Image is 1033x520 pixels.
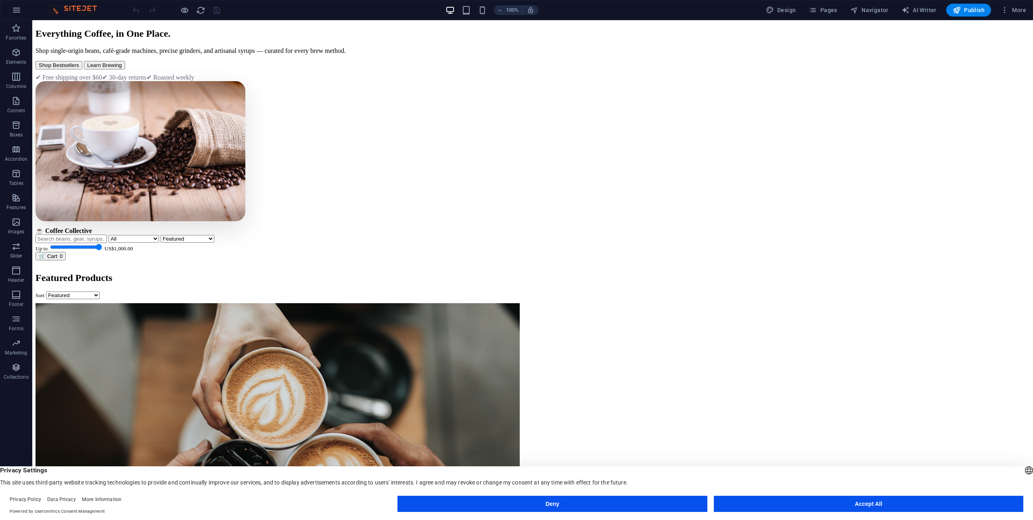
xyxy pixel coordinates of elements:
span: More [1001,6,1026,14]
p: Images [8,229,25,235]
p: Features [6,204,26,211]
span: Design [766,6,796,14]
div: Design (Ctrl+Alt+Y) [763,4,799,17]
span: Pages [809,6,837,14]
p: Header [8,277,24,283]
button: Publish [946,4,991,17]
button: reload [196,5,205,15]
p: Columns [6,83,26,90]
p: Collections [4,374,28,380]
button: AI Writer [898,4,940,17]
p: Footer [9,301,23,308]
i: Reload page [196,6,205,15]
span: AI Writer [901,6,937,14]
p: Accordion [5,156,27,162]
p: Elements [6,59,27,65]
p: Favorites [6,35,26,41]
button: Design [763,4,799,17]
span: Publish [953,6,985,14]
span: Navigator [850,6,889,14]
p: Marketing [5,350,27,356]
button: More [997,4,1029,17]
button: Pages [805,4,840,17]
h6: 100% [506,5,519,15]
button: Click here to leave preview mode and continue editing [180,5,189,15]
img: Editor Logo [46,5,107,15]
p: Slider [10,253,23,259]
p: Boxes [10,132,23,138]
p: Tables [9,180,23,187]
p: Forms [9,325,23,332]
p: Content [7,107,25,114]
i: On resize automatically adjust zoom level to fit chosen device. [527,6,534,14]
button: Navigator [847,4,892,17]
button: 100% [494,5,523,15]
